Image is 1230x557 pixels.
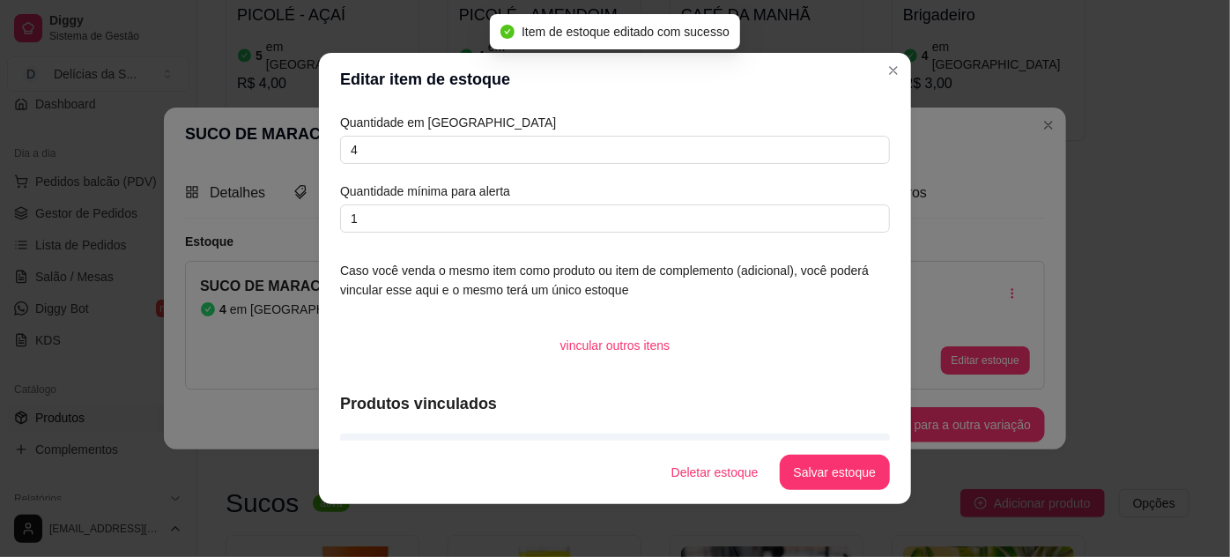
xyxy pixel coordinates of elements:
span: check-circle [500,25,515,39]
span: Item de estoque editado com sucesso [522,25,730,39]
button: Salvar estoque [780,455,890,490]
article: Quantidade mínima para alerta [340,182,890,201]
button: Close [879,56,908,85]
button: Deletar estoque [657,455,773,490]
article: Quantidade em [GEOGRAPHIC_DATA] [340,113,890,132]
article: Produtos vinculados [340,391,890,416]
article: Caso você venda o mesmo item como produto ou item de complemento (adicional), você poderá vincula... [340,261,890,300]
header: Editar item de estoque [319,53,911,106]
button: vincular outros itens [546,328,685,363]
